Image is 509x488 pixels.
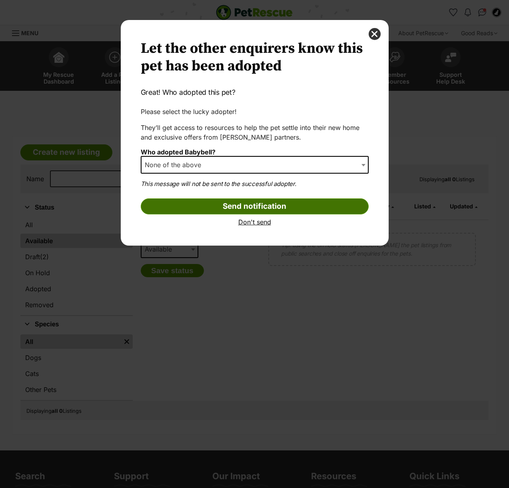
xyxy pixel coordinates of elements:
[141,156,369,174] span: None of the above
[141,180,369,189] p: This message will not be sent to the successful adopter.
[142,159,209,170] span: None of the above
[141,198,369,214] input: Send notification
[141,40,369,75] h2: Let the other enquirers know this pet has been adopted
[141,123,369,142] p: They’ll get access to resources to help the pet settle into their new home and exclusive offers f...
[369,28,381,40] button: close
[141,218,369,226] a: Don't send
[141,107,369,116] p: Please select the lucky adopter!
[141,148,216,156] label: Who adopted Babybell?
[141,87,369,98] p: Great! Who adopted this pet?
